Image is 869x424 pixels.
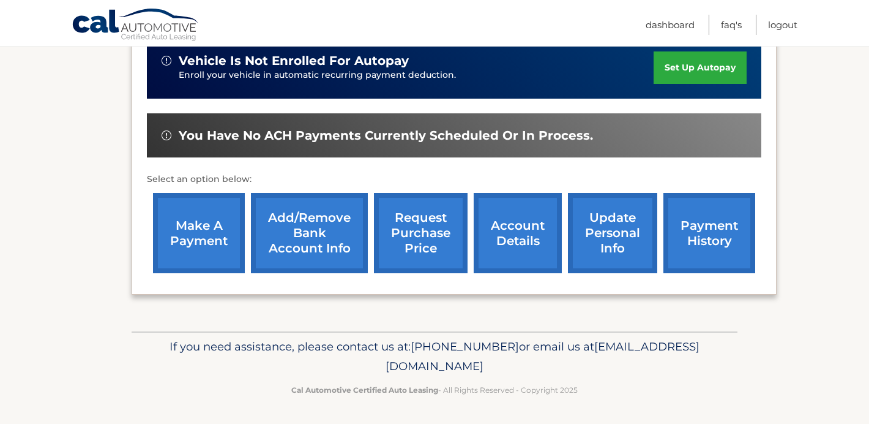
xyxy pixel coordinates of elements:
[568,193,657,273] a: update personal info
[768,15,797,35] a: Logout
[153,193,245,273] a: make a payment
[140,337,729,376] p: If you need assistance, please contact us at: or email us at
[474,193,562,273] a: account details
[663,193,755,273] a: payment history
[646,15,695,35] a: Dashboard
[386,339,699,373] span: [EMAIL_ADDRESS][DOMAIN_NAME]
[411,339,519,354] span: [PHONE_NUMBER]
[162,131,171,140] img: alert-white.svg
[721,15,742,35] a: FAQ's
[374,193,468,273] a: request purchase price
[654,51,747,84] a: set up autopay
[162,56,171,66] img: alert-white.svg
[179,69,654,82] p: Enroll your vehicle in automatic recurring payment deduction.
[251,193,368,273] a: Add/Remove bank account info
[291,385,438,395] strong: Cal Automotive Certified Auto Leasing
[72,8,200,44] a: Cal Automotive
[179,53,409,69] span: vehicle is not enrolled for autopay
[140,384,729,396] p: - All Rights Reserved - Copyright 2025
[147,172,761,187] p: Select an option below:
[179,128,593,143] span: You have no ACH payments currently scheduled or in process.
